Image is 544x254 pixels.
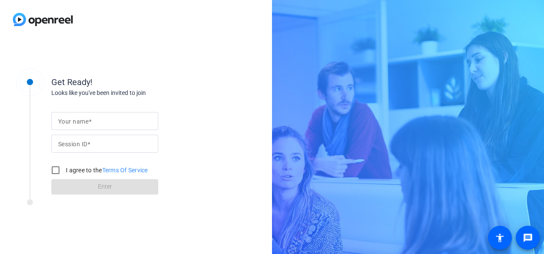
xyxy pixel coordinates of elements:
mat-label: Your name [58,118,89,125]
mat-icon: message [523,233,533,243]
mat-label: Session ID [58,141,87,148]
label: I agree to the [64,166,148,174]
mat-icon: accessibility [495,233,505,243]
div: Get Ready! [51,76,222,89]
div: Looks like you've been invited to join [51,89,222,97]
a: Terms Of Service [102,167,148,174]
